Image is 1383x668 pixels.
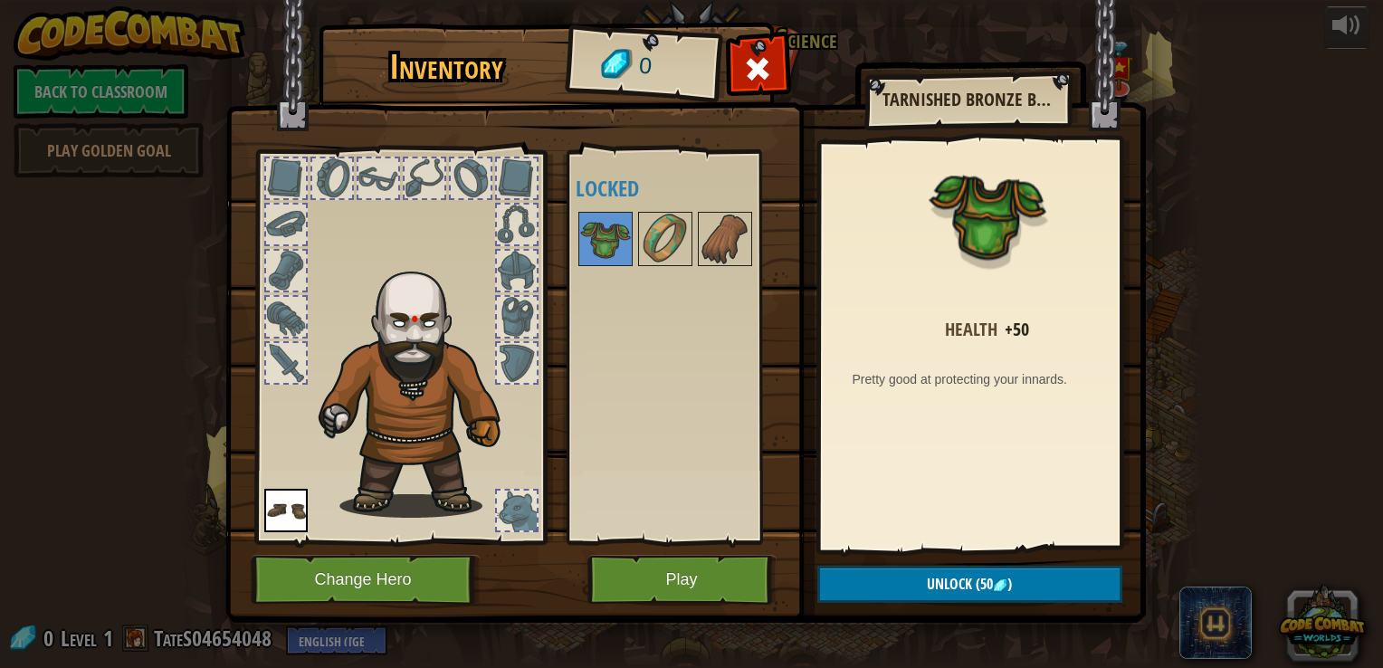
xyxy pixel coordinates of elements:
[927,574,972,594] span: Unlock
[882,90,1053,110] h2: Tarnished Bronze Breastplate
[640,214,691,264] img: portrait.png
[637,50,653,83] span: 0
[972,574,993,594] span: (50
[331,48,562,86] h1: Inventory
[1005,317,1029,343] div: +50
[993,578,1007,593] img: gem.png
[576,177,803,200] h4: Locked
[861,304,1112,316] img: hr.png
[700,214,750,264] img: portrait.png
[264,489,308,532] img: portrait.png
[853,370,1131,388] div: Pretty good at protecting your innards.
[310,254,531,518] img: goliath_hair.png
[587,555,777,605] button: Play
[580,214,631,264] img: portrait.png
[861,344,1112,356] img: hr.png
[817,566,1122,603] button: Unlock(50)
[1007,574,1012,594] span: )
[945,317,997,343] div: Health
[251,555,481,605] button: Change Hero
[929,156,1046,273] img: portrait.png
